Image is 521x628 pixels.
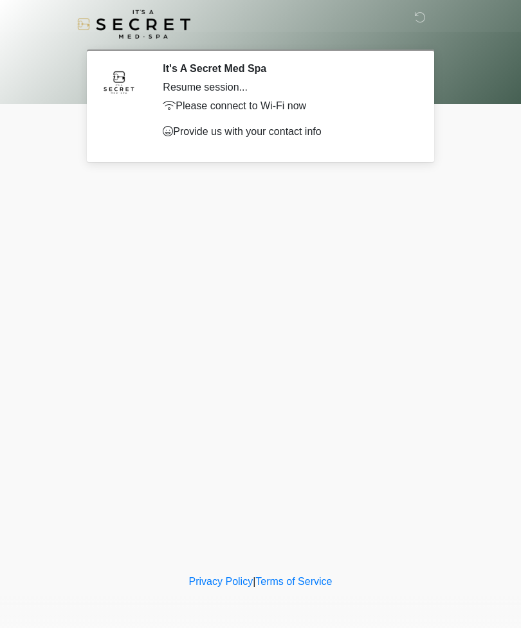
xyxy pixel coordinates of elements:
[189,576,253,587] a: Privacy Policy
[163,80,412,95] div: Resume session...
[100,62,138,101] img: Agent Avatar
[163,98,412,114] p: Please connect to Wi-Fi now
[253,576,255,587] a: |
[163,62,412,75] h2: It's A Secret Med Spa
[80,46,441,58] h1: ‎ ‎
[163,124,412,139] p: Provide us with your contact info
[255,576,332,587] a: Terms of Service
[77,10,190,39] img: It's A Secret Med Spa Logo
